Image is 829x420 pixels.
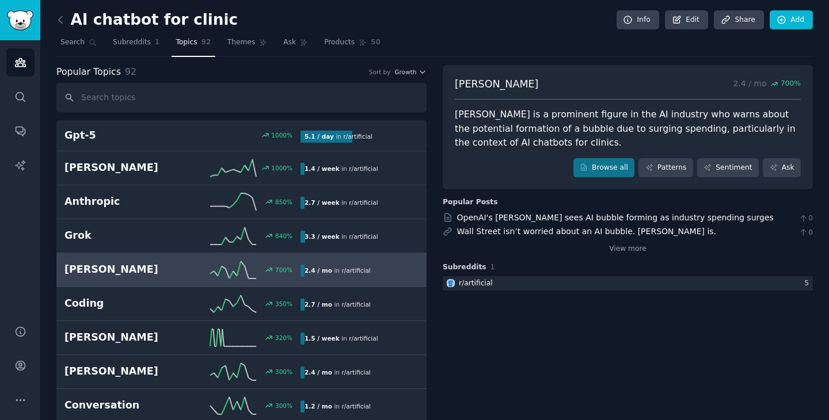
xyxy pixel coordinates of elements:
a: OpenAI's [PERSON_NAME] sees AI bubble forming as industry spending surges [457,213,774,222]
span: Search [60,37,85,48]
span: Growth [394,68,416,76]
div: r/ artificial [459,278,493,289]
div: 700 % [275,266,292,274]
div: 1000 % [271,164,292,172]
span: 0 [798,213,813,224]
h2: Grok [64,228,182,243]
div: in [301,197,382,209]
span: r/ artificial [349,165,378,172]
b: 2.4 / mo [305,267,332,274]
a: Products50 [320,33,385,57]
b: 1.4 / week [305,165,340,172]
span: Popular Topics [56,65,121,79]
span: Subreddits [443,262,486,273]
a: [PERSON_NAME]700%2.4 / moin r/artificial [56,253,427,287]
a: Subreddits1 [109,33,163,57]
h2: Gpt-5 [64,128,182,143]
a: Info [617,10,659,30]
div: 300 % [275,402,292,410]
h2: AI chatbot for clinic [56,11,238,29]
span: Subreddits [113,37,151,48]
div: in [301,131,377,143]
a: View more [609,244,647,254]
div: 840 % [275,232,292,240]
span: r/ artificial [341,369,370,376]
div: 350 % [275,300,292,308]
h2: [PERSON_NAME] [64,364,182,379]
a: [PERSON_NAME]320%1.5 / weekin r/artificial [56,321,427,355]
a: [PERSON_NAME]1000%1.4 / weekin r/artificial [56,151,427,185]
span: 1 [490,263,495,271]
div: 300 % [275,368,292,376]
a: Topics92 [172,33,215,57]
a: Wall Street isn’t worried about an AI bubble. [PERSON_NAME] is. [457,227,717,236]
b: 2.7 / mo [305,301,332,308]
div: 850 % [275,198,292,206]
a: Anthropic850%2.7 / weekin r/artificial [56,185,427,219]
h2: Coding [64,296,182,311]
span: 50 [371,37,381,48]
div: in [301,366,375,379]
span: 1 [155,37,160,48]
input: Search topics [56,83,427,112]
span: r/ artificial [349,199,378,206]
span: 92 [201,37,211,48]
span: Ask [283,37,296,48]
a: [PERSON_NAME]300%2.4 / moin r/artificial [56,355,427,389]
div: 320 % [275,334,292,342]
a: Search [56,33,101,57]
a: Gpt-51000%5.1 / dayin r/artificial [56,120,427,151]
div: 5 [804,278,813,289]
span: r/ artificial [341,267,370,274]
div: Sort by [369,68,391,76]
div: in [301,299,375,311]
div: in [301,333,382,345]
div: in [301,265,375,277]
b: 1.5 / week [305,335,340,342]
a: Themes [223,33,272,57]
span: r/ artificial [341,403,370,410]
h2: [PERSON_NAME] [64,262,182,277]
span: r/ artificial [349,233,378,240]
a: Sentiment [697,158,759,178]
span: 700 % [781,79,801,89]
a: Browse all [573,158,635,178]
b: 2.7 / week [305,199,340,206]
b: 3.3 / week [305,233,340,240]
div: [PERSON_NAME] is a prominent figure in the AI industry who warns about the potential formation of... [455,108,801,150]
span: Themes [227,37,256,48]
a: Ask [279,33,312,57]
button: Growth [394,68,427,76]
a: artificialr/artificial5 [443,276,813,291]
img: GummySearch logo [7,10,33,30]
a: Patterns [638,158,693,178]
h2: [PERSON_NAME] [64,330,182,345]
a: Ask [763,158,801,178]
span: r/ artificial [343,133,372,140]
div: in [301,163,382,175]
a: Grok840%3.3 / weekin r/artificial [56,219,427,253]
div: Popular Posts [443,197,498,208]
span: r/ artificial [349,335,378,342]
div: in [301,400,375,413]
div: 1000 % [271,131,292,139]
img: artificial [447,279,455,287]
b: 5.1 / day [305,133,334,140]
h2: Conversation [64,398,182,413]
p: 2.4 / mo [733,77,801,91]
span: [PERSON_NAME] [455,77,538,91]
span: Products [324,37,355,48]
b: 1.2 / mo [305,403,332,410]
span: 92 [125,66,136,77]
a: Edit [665,10,708,30]
h2: Anthropic [64,194,182,209]
span: Topics [176,37,197,48]
h2: [PERSON_NAME] [64,161,182,175]
a: Share [714,10,763,30]
a: Add [770,10,813,30]
b: 2.4 / mo [305,369,332,376]
span: r/ artificial [341,301,370,308]
a: Coding350%2.7 / moin r/artificial [56,287,427,321]
span: 0 [798,228,813,238]
div: in [301,231,382,243]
